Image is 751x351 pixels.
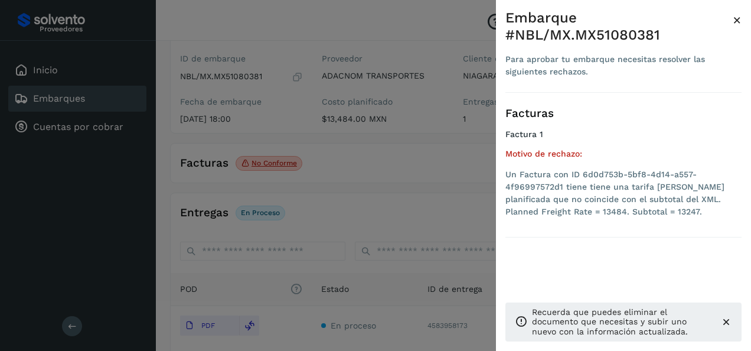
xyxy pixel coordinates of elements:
li: Un Factura con ID 6d0d753b-5bf8-4d14-a557-4f96997572d1 tiene tiene una tarifa [PERSON_NAME] plani... [505,168,742,218]
div: Para aprobar tu embarque necesitas resolver las siguientes rechazos. [505,53,733,78]
h5: Motivo de rechazo: [505,149,742,159]
p: Recuerda que puedes eliminar el documento que necesitas y subir uno nuevo con la información actu... [532,307,711,337]
span: × [733,12,742,28]
h3: Facturas [505,107,742,121]
button: Close [733,9,742,31]
div: Embarque #NBL/MX.MX51080381 [505,9,733,44]
h4: Factura 1 [505,129,742,139]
